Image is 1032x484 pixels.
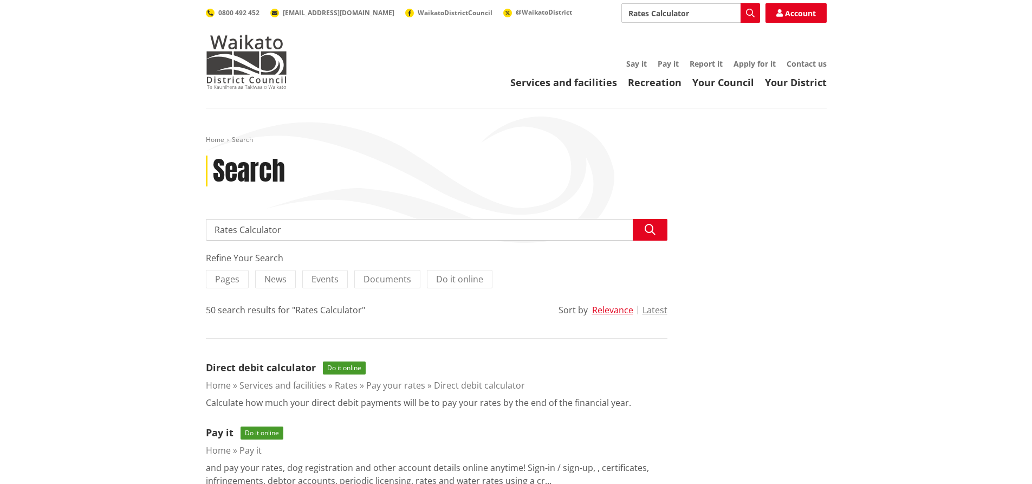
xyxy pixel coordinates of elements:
[516,8,572,17] span: @WaikatoDistrict
[642,305,667,315] button: Latest
[787,59,827,69] a: Contact us
[206,361,316,374] a: Direct debit calculator
[765,76,827,89] a: Your District
[283,8,394,17] span: [EMAIL_ADDRESS][DOMAIN_NAME]
[206,444,231,456] a: Home
[206,396,631,409] p: Calculate how much your direct debit payments will be to pay your rates by the end of the financi...
[690,59,723,69] a: Report it
[510,76,617,89] a: Services and facilities
[434,379,525,391] a: Direct debit calculator
[692,76,754,89] a: Your Council
[436,273,483,285] span: Do it online
[628,76,681,89] a: Recreation
[626,59,647,69] a: Say it
[206,304,365,317] div: 50 search results for "Rates Calculator"
[418,8,492,17] span: WaikatoDistrictCouncil
[559,304,588,317] div: Sort by
[206,426,233,439] a: Pay it
[734,59,776,69] a: Apply for it
[364,273,411,285] span: Documents
[213,156,285,187] h1: Search
[264,273,287,285] span: News
[206,379,231,391] a: Home
[206,219,667,241] input: Search input
[658,59,679,69] a: Pay it
[323,362,366,375] span: Do it online
[206,35,287,89] img: Waikato District Council - Te Kaunihera aa Takiwaa o Waikato
[270,8,394,17] a: [EMAIL_ADDRESS][DOMAIN_NAME]
[765,3,827,23] a: Account
[239,444,262,456] a: Pay it
[218,8,259,17] span: 0800 492 452
[592,305,633,315] button: Relevance
[366,379,425,391] a: Pay your rates
[206,135,224,144] a: Home
[206,8,259,17] a: 0800 492 452
[215,273,239,285] span: Pages
[503,8,572,17] a: @WaikatoDistrict
[311,273,339,285] span: Events
[405,8,492,17] a: WaikatoDistrictCouncil
[241,427,283,440] span: Do it online
[232,135,253,144] span: Search
[206,251,667,264] div: Refine Your Search
[621,3,760,23] input: Search input
[239,379,326,391] a: Services and facilities
[335,379,358,391] a: Rates
[206,135,827,145] nav: breadcrumb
